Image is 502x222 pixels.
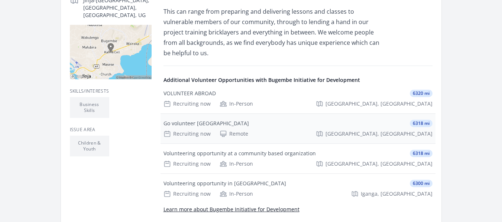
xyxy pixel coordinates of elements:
[410,120,433,127] span: 6318 mi
[163,130,211,137] div: Recruiting now
[163,180,286,187] div: Volunteering opportunity in [GEOGRAPHIC_DATA]
[163,120,249,127] div: Go volunteer [GEOGRAPHIC_DATA]
[161,174,435,203] a: Volunteering opportunity in [GEOGRAPHIC_DATA] 6300 mi Recruiting now In-Person Iganga, [GEOGRAPHI...
[163,6,381,58] p: This can range from preparing and delivering lessons and classes to vulnerable members of our com...
[70,97,109,118] li: Business Skills
[163,150,316,157] div: Volunteering opportunity at a community based organization
[163,76,433,84] h4: Additional Volunteer Opportunities with Bugembe Initiative for Development
[70,136,109,156] li: Children & Youth
[70,127,152,133] h3: Issue area
[163,100,211,107] div: Recruiting now
[220,190,253,198] div: In-Person
[220,160,253,168] div: In-Person
[161,84,435,113] a: VOLUNTEER ABROAD 6320 mi Recruiting now In-Person [GEOGRAPHIC_DATA], [GEOGRAPHIC_DATA]
[163,206,299,213] a: Learn more about Bugembe Initiative for Development
[163,160,211,168] div: Recruiting now
[410,150,433,157] span: 6318 mi
[163,90,216,97] div: VOLUNTEER ABROAD
[410,180,433,187] span: 6300 mi
[410,90,433,97] span: 6320 mi
[163,190,211,198] div: Recruiting now
[70,25,152,79] img: Map
[326,160,433,168] span: [GEOGRAPHIC_DATA], [GEOGRAPHIC_DATA]
[326,130,433,137] span: [GEOGRAPHIC_DATA], [GEOGRAPHIC_DATA]
[326,100,433,107] span: [GEOGRAPHIC_DATA], [GEOGRAPHIC_DATA]
[70,88,152,94] h3: Skills/Interests
[220,100,253,107] div: In-Person
[161,114,435,143] a: Go volunteer [GEOGRAPHIC_DATA] 6318 mi Recruiting now Remote [GEOGRAPHIC_DATA], [GEOGRAPHIC_DATA]
[361,190,433,198] span: Iganga, [GEOGRAPHIC_DATA]
[220,130,248,137] div: Remote
[161,144,435,173] a: Volunteering opportunity at a community based organization 6318 mi Recruiting now In-Person [GEOG...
